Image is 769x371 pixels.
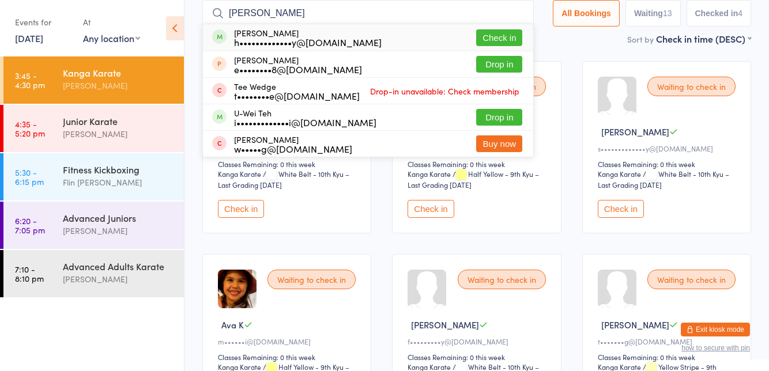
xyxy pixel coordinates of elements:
[681,323,750,336] button: Exit kiosk mode
[601,126,669,138] span: [PERSON_NAME]
[15,264,44,283] time: 7:10 - 8:10 pm
[234,37,382,47] div: h•••••••••••••y@[DOMAIN_NAME]
[218,200,264,218] button: Check in
[83,13,140,32] div: At
[3,105,184,152] a: 4:35 -5:20 pmJunior Karate[PERSON_NAME]
[234,28,382,47] div: [PERSON_NAME]
[218,336,359,346] div: m••••••i@[DOMAIN_NAME]
[234,108,376,127] div: U-Wei Teh
[218,169,349,190] span: / White Belt - 10th Kyu – Last Grading [DATE]
[218,159,359,169] div: Classes Remaining: 0 this week
[738,9,742,18] div: 4
[63,127,174,141] div: [PERSON_NAME]
[598,159,739,169] div: Classes Remaining: 0 this week
[476,109,522,126] button: Drop in
[234,135,352,153] div: [PERSON_NAME]
[63,211,174,224] div: Advanced Juniors
[15,13,71,32] div: Events for
[598,200,644,218] button: Check in
[3,153,184,200] a: 5:30 -6:15 pmFitness KickboxingFlin [PERSON_NAME]
[3,56,184,104] a: 3:45 -4:30 pmKanga Karate[PERSON_NAME]
[15,119,45,138] time: 4:35 - 5:20 pm
[267,270,356,289] div: Waiting to check in
[234,118,376,127] div: i•••••••••••••i@[DOMAIN_NAME]
[656,32,751,45] div: Check in time (DESC)
[234,91,360,100] div: t••••••••e@[DOMAIN_NAME]
[647,77,736,96] div: Waiting to check in
[598,336,739,346] div: t•••••••g@[DOMAIN_NAME]
[63,66,174,79] div: Kanga Karate
[598,352,739,362] div: Classes Remaining: 0 this week
[218,169,261,179] div: Kanga Karate
[218,352,359,362] div: Classes Remaining: 0 this week
[218,270,257,308] img: image1739448824.png
[408,336,549,346] div: f•••••••••y@[DOMAIN_NAME]
[408,200,454,218] button: Check in
[63,176,174,189] div: Flin [PERSON_NAME]
[476,29,522,46] button: Check in
[15,71,45,89] time: 3:45 - 4:30 pm
[663,9,672,18] div: 13
[63,163,174,176] div: Fitness Kickboxing
[234,82,360,100] div: Tee Wedge
[601,319,669,331] span: [PERSON_NAME]
[63,260,174,272] div: Advanced Adults Karate
[234,55,362,74] div: [PERSON_NAME]
[408,169,539,190] span: / Half Yellow - 9th Kyu – Last Grading [DATE]
[458,270,546,289] div: Waiting to check in
[234,144,352,153] div: w•••••g@[DOMAIN_NAME]
[367,82,522,100] span: Drop-in unavailable: Check membership
[647,270,736,289] div: Waiting to check in
[63,224,174,237] div: [PERSON_NAME]
[408,352,549,362] div: Classes Remaining: 0 this week
[63,272,174,286] div: [PERSON_NAME]
[63,115,174,127] div: Junior Karate
[681,344,750,352] button: how to secure with pin
[221,319,244,331] span: Ava K
[598,169,729,190] span: / White Belt - 10th Kyu – Last Grading [DATE]
[408,159,549,169] div: Classes Remaining: 0 this week
[83,32,140,44] div: Any location
[15,216,45,234] time: 6:20 - 7:05 pm
[63,79,174,92] div: [PERSON_NAME]
[476,135,522,152] button: Buy now
[234,65,362,74] div: e••••••••8@[DOMAIN_NAME]
[408,169,451,179] div: Kanga Karate
[15,168,44,186] time: 5:30 - 6:15 pm
[3,250,184,297] a: 7:10 -8:10 pmAdvanced Adults Karate[PERSON_NAME]
[598,169,641,179] div: Kanga Karate
[3,202,184,249] a: 6:20 -7:05 pmAdvanced Juniors[PERSON_NAME]
[598,143,739,153] div: s•••••••••••••y@[DOMAIN_NAME]
[15,32,43,44] a: [DATE]
[476,56,522,73] button: Drop in
[627,33,654,45] label: Sort by
[411,319,479,331] span: [PERSON_NAME]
